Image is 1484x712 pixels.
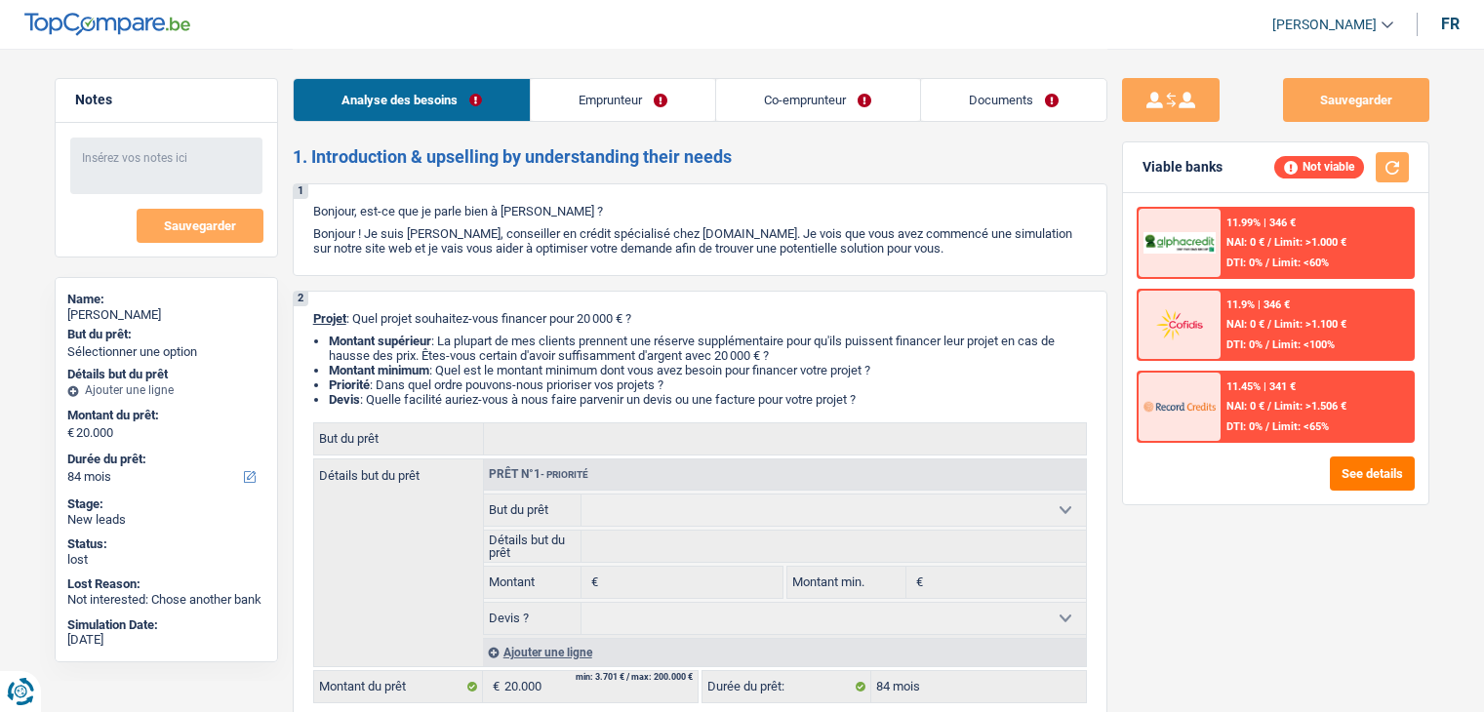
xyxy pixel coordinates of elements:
label: Durée du prêt: [67,452,261,467]
li: : Quel est le montant minimum dont vous avez besoin pour financer votre projet ? [329,363,1087,377]
span: Devis [329,392,360,407]
li: : La plupart de mes clients prennent une réserve supplémentaire pour qu'ils puissent financer leu... [329,334,1087,363]
span: / [1265,257,1269,269]
span: NAI: 0 € [1226,236,1264,249]
label: Montant du prêt [314,671,483,702]
span: - Priorité [541,469,588,480]
span: € [67,425,74,441]
label: But du prêt [314,423,484,455]
span: € [906,567,928,598]
span: / [1267,236,1271,249]
span: NAI: 0 € [1226,318,1264,331]
img: Record Credits [1143,388,1216,424]
a: Analyse des besoins [294,79,530,121]
div: Name: [67,292,265,307]
img: TopCompare Logo [24,13,190,36]
span: Limit: >1.000 € [1274,236,1346,249]
div: Status: [67,536,265,552]
label: Détails but du prêt [314,459,483,482]
div: Viable banks [1143,159,1223,176]
h5: Notes [75,92,258,108]
button: Sauvegarder [137,209,263,243]
label: But du prêt [484,494,582,526]
a: Documents [921,79,1106,121]
span: € [483,671,504,702]
div: Ajouter une ligne [67,383,265,397]
label: Devis ? [484,603,582,634]
div: Prêt n°1 [484,468,593,481]
label: Détails but du prêt [484,531,582,562]
div: 2 [294,292,308,306]
label: But du prêt: [67,327,261,342]
li: : Dans quel ordre pouvons-nous prioriser vos projets ? [329,377,1087,392]
span: [PERSON_NAME] [1272,17,1377,33]
a: [PERSON_NAME] [1257,9,1393,41]
span: Limit: >1.506 € [1274,400,1346,413]
div: New leads [67,512,265,528]
div: Simulation Date: [67,617,265,633]
div: Ajouter une ligne [483,638,1086,666]
strong: Montant supérieur [329,334,431,348]
li: : Quelle facilité auriez-vous à nous faire parvenir un devis ou une facture pour votre projet ? [329,392,1087,407]
p: Bonjour ! Je suis [PERSON_NAME], conseiller en crédit spécialisé chez [DOMAIN_NAME]. Je vois que ... [313,226,1087,256]
div: Not interested: Chose another bank [67,592,265,608]
a: Emprunteur [531,79,715,121]
p: Bonjour, est-ce que je parle bien à [PERSON_NAME] ? [313,204,1087,218]
div: min: 3.701 € / max: 200.000 € [576,673,693,682]
span: Limit: <65% [1272,420,1329,433]
div: 11.45% | 341 € [1226,380,1296,393]
label: Montant min. [787,567,906,598]
span: DTI: 0% [1226,420,1263,433]
div: Not viable [1274,156,1364,178]
div: [PERSON_NAME] [67,307,265,323]
button: Sauvegarder [1283,78,1429,122]
span: NAI: 0 € [1226,400,1264,413]
span: Limit: <60% [1272,257,1329,269]
button: See details [1330,456,1415,491]
span: / [1267,318,1271,331]
span: Sauvegarder [164,219,236,232]
span: DTI: 0% [1226,257,1263,269]
div: Détails but du prêt [67,367,265,382]
div: lost [67,552,265,568]
span: / [1265,420,1269,433]
span: € [582,567,603,598]
div: [DATE] [67,632,265,648]
div: fr [1441,15,1460,33]
h2: 1. Introduction & upselling by understanding their needs [293,146,1107,168]
div: 11.9% | 346 € [1226,298,1290,311]
div: 11.99% | 346 € [1226,217,1296,229]
label: Montant du prêt: [67,408,261,423]
span: Limit: <100% [1272,338,1335,351]
div: 1 [294,184,308,199]
div: Stage: [67,496,265,512]
span: / [1267,400,1271,413]
strong: Priorité [329,377,370,392]
img: AlphaCredit [1143,232,1216,255]
span: / [1265,338,1269,351]
span: DTI: 0% [1226,338,1263,351]
img: Cofidis [1143,306,1216,342]
p: : Quel projet souhaitez-vous financer pour 20 000 € ? [313,311,1087,326]
strong: Montant minimum [329,363,429,377]
span: Limit: >1.100 € [1274,318,1346,331]
label: Durée du prêt: [702,671,871,702]
span: Projet [313,311,346,326]
label: Montant [484,567,582,598]
div: Lost Reason: [67,576,265,592]
a: Co-emprunteur [716,79,919,121]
